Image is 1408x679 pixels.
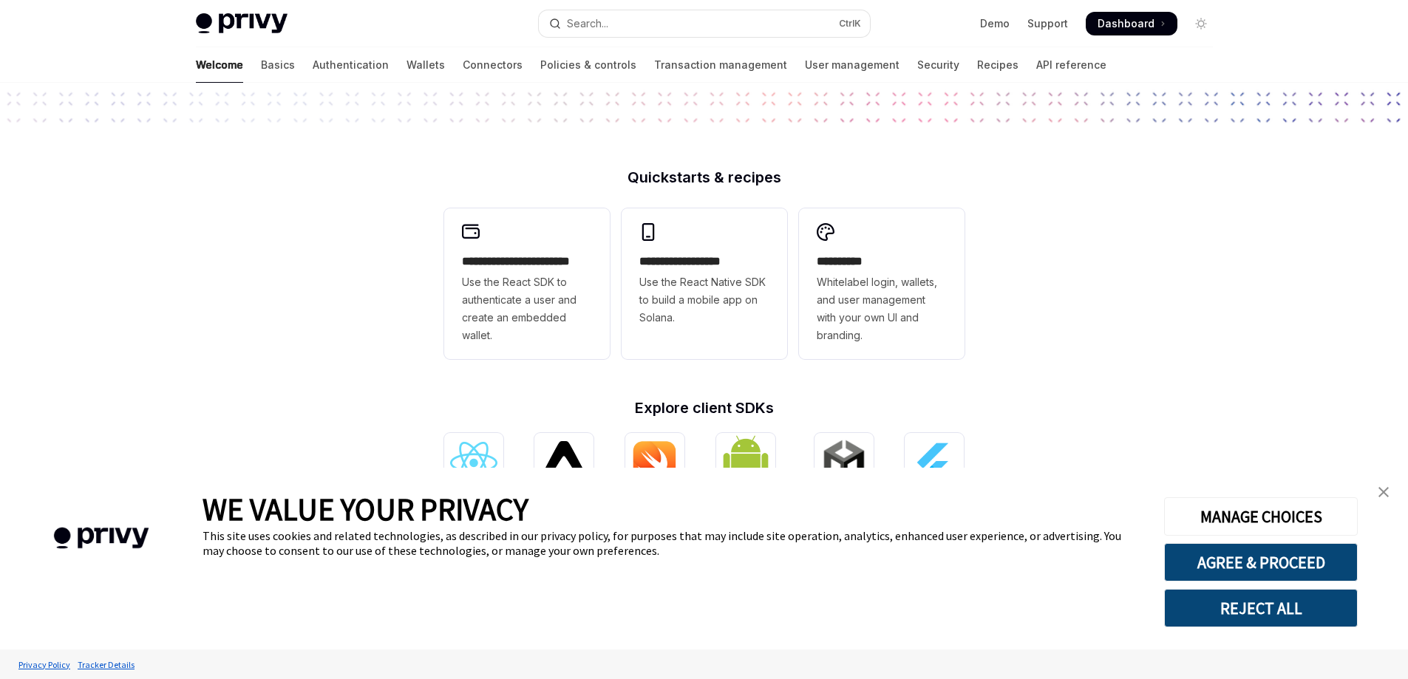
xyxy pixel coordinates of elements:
img: iOS (Swift) [631,440,679,485]
button: Toggle dark mode [1189,12,1213,35]
button: Open search [539,10,870,37]
img: Unity [820,439,868,486]
span: Dashboard [1098,16,1154,31]
a: FlutterFlutter [905,433,964,510]
a: Android (Kotlin)Android (Kotlin) [716,433,783,510]
a: React NativeReact Native [534,433,594,510]
a: Authentication [313,47,389,83]
a: API reference [1036,47,1106,83]
img: React [450,442,497,484]
a: Tracker Details [74,652,138,678]
span: Ctrl K [839,18,861,30]
a: Policies & controls [540,47,636,83]
div: Search... [567,15,608,33]
a: Basics [261,47,295,83]
a: Wallets [407,47,445,83]
a: Welcome [196,47,243,83]
a: Security [917,47,959,83]
img: Flutter [911,439,958,486]
span: WE VALUE YOUR PRIVACY [203,490,528,528]
a: Demo [980,16,1010,31]
div: This site uses cookies and related technologies, as described in our privacy policy, for purposes... [203,528,1142,558]
a: Transaction management [654,47,787,83]
a: Dashboard [1086,12,1177,35]
a: Connectors [463,47,523,83]
h2: Quickstarts & recipes [444,170,965,185]
img: Android (Kotlin) [722,434,769,490]
a: Privacy Policy [15,652,74,678]
a: iOS (Swift)iOS (Swift) [625,433,684,510]
img: light logo [196,13,288,34]
img: company logo [22,506,180,570]
span: Whitelabel login, wallets, and user management with your own UI and branding. [817,273,947,344]
button: REJECT ALL [1164,589,1358,627]
a: close banner [1369,477,1398,507]
h2: Explore client SDKs [444,400,965,415]
a: Recipes [977,47,1018,83]
span: Use the React SDK to authenticate a user and create an embedded wallet. [462,273,592,344]
span: Use the React Native SDK to build a mobile app on Solana. [639,273,769,327]
a: **** **** **** ***Use the React Native SDK to build a mobile app on Solana. [622,208,787,359]
img: close banner [1378,487,1389,497]
a: ReactReact [444,433,503,510]
a: UnityUnity [814,433,874,510]
a: Support [1027,16,1068,31]
button: AGREE & PROCEED [1164,543,1358,581]
button: MANAGE CHOICES [1164,497,1358,536]
a: User management [805,47,899,83]
a: **** *****Whitelabel login, wallets, and user management with your own UI and branding. [799,208,965,359]
img: React Native [540,441,588,483]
